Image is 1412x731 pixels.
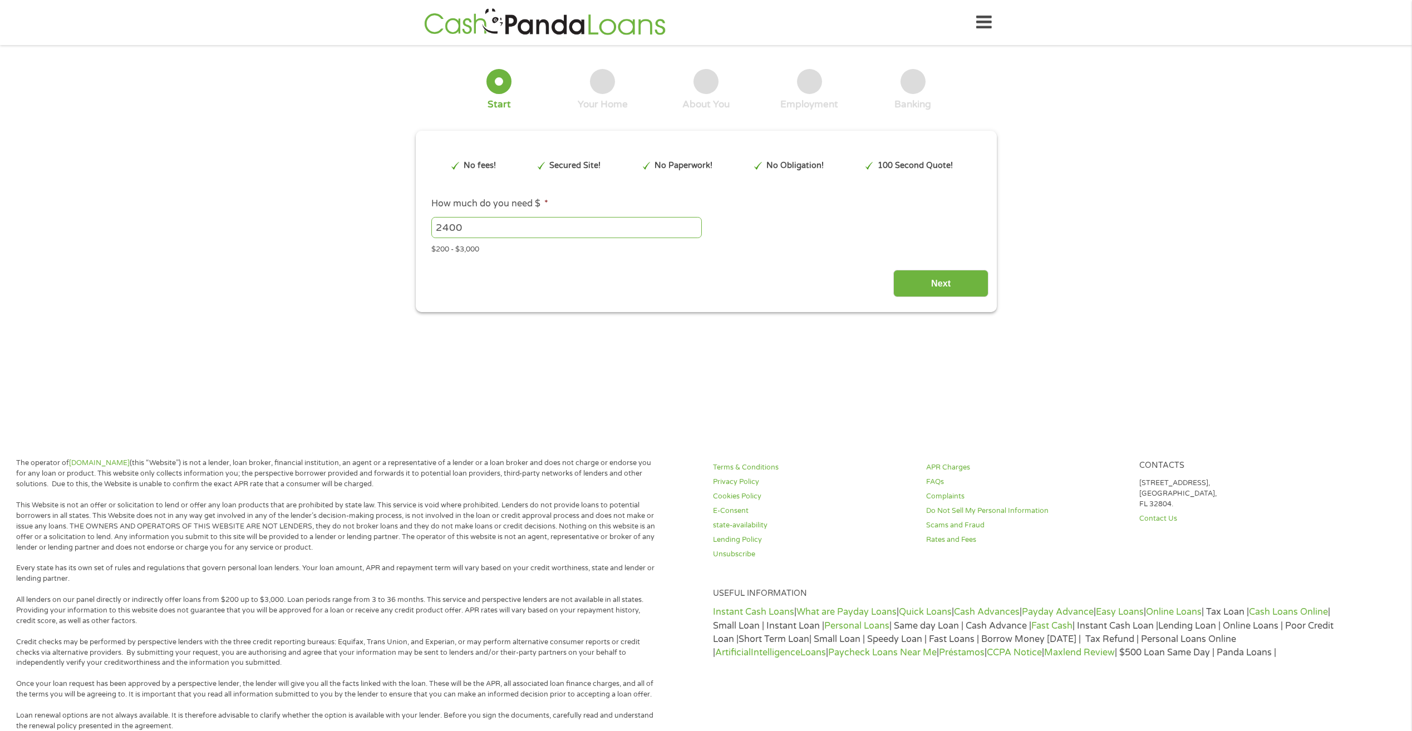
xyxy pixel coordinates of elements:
div: Banking [894,98,931,111]
input: Next [893,270,988,297]
a: Cash Loans Online [1249,606,1328,618]
a: Lending Policy [713,535,913,545]
p: [STREET_ADDRESS], [GEOGRAPHIC_DATA], FL 32804. [1139,478,1339,510]
a: Do Not Sell My Personal Information [926,506,1126,516]
div: About You [682,98,730,111]
a: Cash Advances [954,606,1020,618]
a: FAQs [926,477,1126,487]
a: Loans [800,647,826,658]
div: $200 - $3,000 [431,240,980,255]
a: Paycheck Loans Near Me [828,647,937,658]
p: No Paperwork! [655,160,712,172]
a: Fast Cash [1031,620,1072,631]
h4: Contacts [1139,461,1339,471]
a: Cookies Policy [713,491,913,502]
a: Easy Loans [1096,606,1144,618]
a: APR Charges [926,462,1126,473]
a: Quick Loans [899,606,952,618]
p: Once your loan request has been approved by a perspective lender, the lender will give you all th... [16,679,656,700]
p: 100 Second Quote! [878,160,953,172]
p: This Website is not an offer or solicitation to lend or offer any loan products that are prohibit... [16,500,656,552]
a: Préstamos [939,647,985,658]
p: Every state has its own set of rules and regulations that govern personal loan lenders. Your loan... [16,563,656,584]
p: No Obligation! [766,160,824,172]
p: The operator of (this “Website”) is not a lender, loan broker, financial institution, an agent or... [16,458,656,490]
div: Your Home [578,98,628,111]
a: Personal Loans [824,620,889,631]
p: Secured Site! [549,160,601,172]
a: Rates and Fees [926,535,1126,545]
a: [DOMAIN_NAME] [69,458,130,467]
h4: Useful Information [713,589,1339,599]
div: Start [488,98,511,111]
a: Online Loans [1146,606,1202,618]
a: Terms & Conditions [713,462,913,473]
a: E-Consent [713,506,913,516]
a: What are Payday Loans [796,606,897,618]
a: Artificial [715,647,751,658]
p: No fees! [464,160,496,172]
a: CCPA Notice [987,647,1042,658]
a: Contact Us [1139,513,1339,524]
a: Instant Cash Loans [713,606,794,618]
label: How much do you need $ [431,198,548,210]
a: Scams and Fraud [926,520,1126,531]
p: | | | | | | | Tax Loan | | Small Loan | Instant Loan | | Same day Loan | Cash Advance | | Instant... [713,605,1339,659]
a: Intelligence [751,647,800,658]
p: All lenders on our panel directly or indirectly offer loans from $200 up to $3,000. Loan periods ... [16,595,656,626]
a: Privacy Policy [713,477,913,487]
a: Unsubscribe [713,549,913,560]
a: state-availability [713,520,913,531]
p: Credit checks may be performed by perspective lenders with the three credit reporting bureaus: Eq... [16,637,656,669]
div: Employment [780,98,838,111]
a: Complaints [926,491,1126,502]
a: Payday Advance [1022,606,1094,618]
a: Maxlend Review [1044,647,1115,658]
img: GetLoanNow Logo [421,7,669,38]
